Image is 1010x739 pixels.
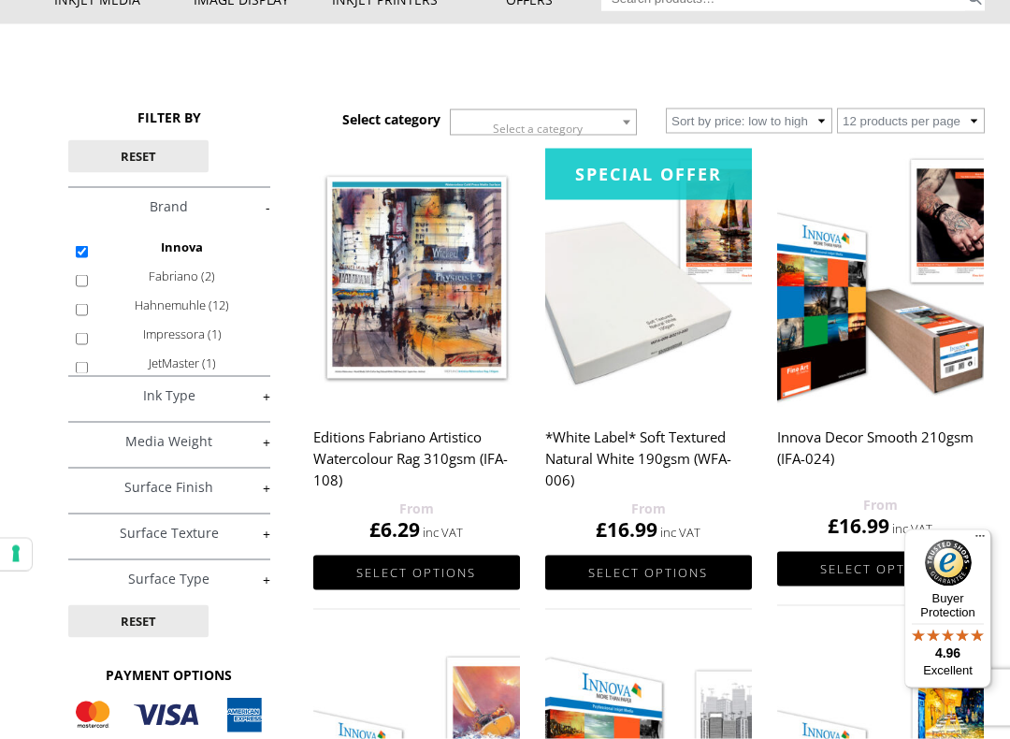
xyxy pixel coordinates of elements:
[313,149,520,407] img: Editions Fabriano Artistico Watercolour Rag 310gsm (IFA-108)
[68,433,269,451] a: +
[201,268,215,284] span: (2)
[68,187,269,225] h4: Brand
[369,516,381,543] span: £
[313,556,520,590] a: Select options for “Editions Fabriano Artistico Watercolour Rag 310gsm (IFA-108)”
[904,529,991,688] button: Trusted Shops TrustmarkBuyer Protection4.96Excellent
[68,468,269,505] h4: Surface Finish
[68,376,269,413] h4: Ink Type
[68,571,269,588] a: +
[777,552,984,587] a: Select options for “Innova Decor Smooth 210gsm (IFA-024)”
[209,297,229,313] span: (12)
[969,529,991,552] button: Menu
[596,516,657,543] bdi: 16.99
[777,419,984,494] h2: Innova Decor Smooth 210gsm (IFA-024)
[935,645,960,660] span: 4.96
[68,514,269,551] h4: Surface Texture
[777,149,984,407] img: Innova Decor Smooth 210gsm (IFA-024)
[68,198,269,216] a: -
[102,233,263,262] label: Innova
[545,149,752,543] a: Special Offer*White Label* Soft Textured Natural White 190gsm (WFA-006) £16.99
[369,516,420,543] bdi: 6.29
[545,149,752,407] img: *White Label* Soft Textured Natural White 190gsm (WFA-006)
[545,149,752,200] div: Special Offer
[202,355,216,371] span: (1)
[493,121,583,137] span: Select a category
[904,663,991,678] p: Excellent
[68,666,269,684] h3: PAYMENT OPTIONS
[313,149,520,543] a: Editions Fabriano Artistico Watercolour Rag 310gsm (IFA-108) £6.29
[68,559,269,597] h4: Surface Type
[925,540,972,587] img: Trusted Shops Trustmark
[68,525,269,543] a: +
[666,109,832,134] select: Shop order
[68,109,269,126] h3: FILTER BY
[828,513,889,539] bdi: 16.99
[545,556,752,590] a: Select options for “*White Label* Soft Textured Natural White 190gsm (WFA-006)”
[68,605,209,638] button: Reset
[208,326,222,342] span: (1)
[68,479,269,497] a: +
[102,291,263,320] label: Hahnemuhle
[68,140,209,173] button: Reset
[68,422,269,459] h4: Media Weight
[777,149,984,540] a: Innova Decor Smooth 210gsm (IFA-024) £16.99
[102,262,263,291] label: Fabriano
[904,591,991,619] p: Buyer Protection
[545,419,752,498] h2: *White Label* Soft Textured Natural White 190gsm (WFA-006)
[68,387,269,405] a: +
[313,419,520,498] h2: Editions Fabriano Artistico Watercolour Rag 310gsm (IFA-108)
[828,513,839,539] span: £
[102,320,263,349] label: Impressora
[102,349,263,378] label: JetMaster
[342,110,440,128] h3: Select category
[596,516,607,543] span: £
